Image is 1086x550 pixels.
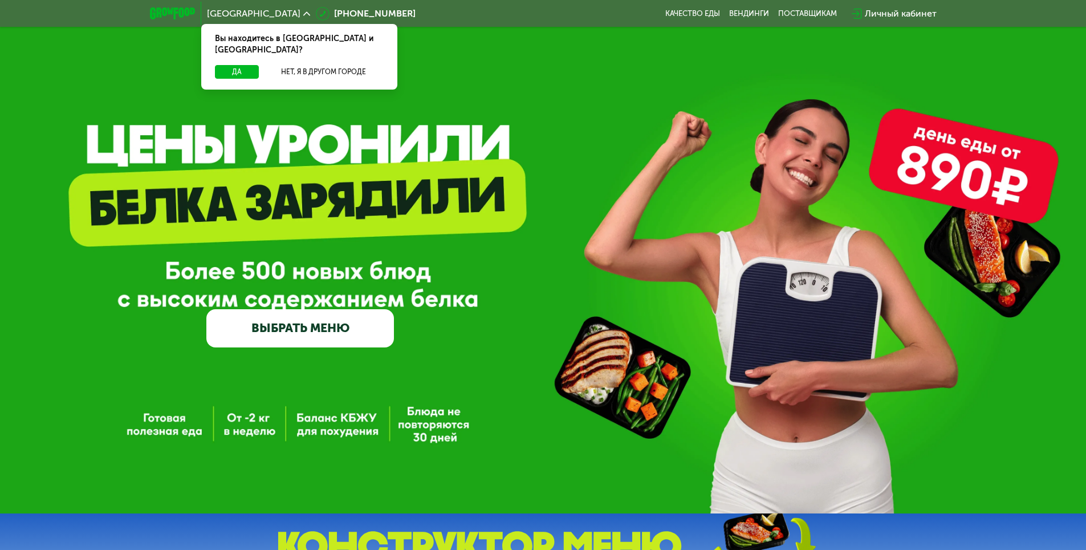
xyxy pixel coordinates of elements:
[206,309,394,347] a: ВЫБРАТЬ МЕНЮ
[201,24,397,65] div: Вы находитесь в [GEOGRAPHIC_DATA] и [GEOGRAPHIC_DATA]?
[316,7,416,21] a: [PHONE_NUMBER]
[215,65,259,79] button: Да
[778,9,837,18] div: поставщикам
[263,65,384,79] button: Нет, я в другом городе
[729,9,769,18] a: Вендинги
[665,9,720,18] a: Качество еды
[865,7,937,21] div: Личный кабинет
[207,9,300,18] span: [GEOGRAPHIC_DATA]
